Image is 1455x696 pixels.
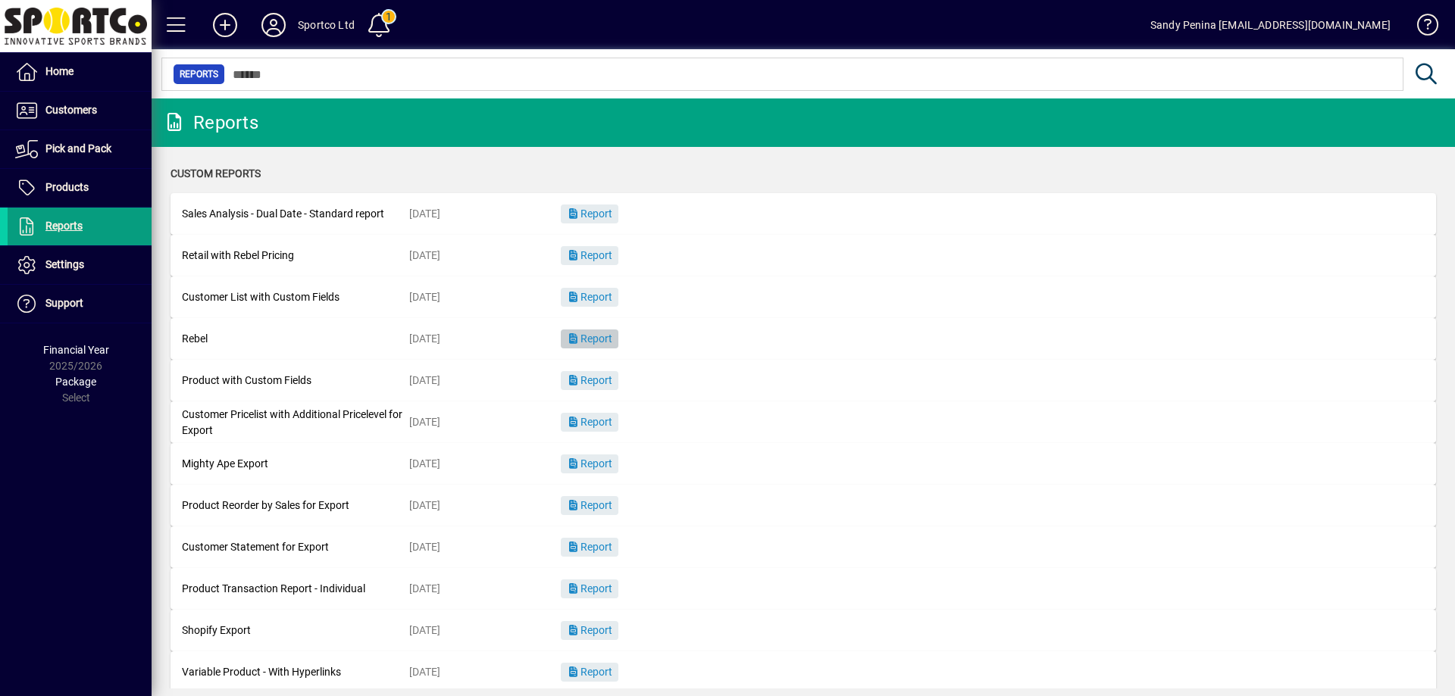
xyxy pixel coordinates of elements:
div: [DATE] [409,623,561,638]
div: [DATE] [409,248,561,264]
button: Report [561,329,618,348]
div: Customer Pricelist with Additional Pricelevel for Export [182,407,409,439]
span: Report [567,249,612,261]
button: Report [561,246,618,265]
div: Product Reorder by Sales for Export [182,498,409,513]
div: [DATE] [409,373,561,389]
div: Sportco Ltd [298,13,355,37]
button: Report [561,621,618,640]
div: [DATE] [409,498,561,513]
span: Report [567,332,612,345]
a: Settings [8,246,152,284]
div: Variable Product - With Hyperlinks [182,664,409,680]
div: Customer Statement for Export [182,539,409,555]
span: Report [567,582,612,595]
span: Report [567,624,612,636]
span: Financial Year [43,344,109,356]
div: Shopify Export [182,623,409,638]
a: Products [8,169,152,207]
span: Report [567,416,612,428]
button: Report [561,288,618,307]
span: Report [567,541,612,553]
a: Support [8,285,152,323]
button: Report [561,538,618,557]
div: [DATE] [409,539,561,555]
div: [DATE] [409,581,561,597]
div: Sales Analysis - Dual Date - Standard report [182,206,409,222]
div: Product Transaction Report - Individual [182,581,409,597]
span: Customers [45,104,97,116]
span: Reports [45,220,83,232]
button: Report [561,663,618,682]
span: Custom Reports [171,167,261,179]
div: [DATE] [409,331,561,347]
span: Products [45,181,89,193]
span: Report [567,666,612,678]
div: [DATE] [409,206,561,222]
a: Customers [8,92,152,130]
span: Support [45,297,83,309]
div: Retail with Rebel Pricing [182,248,409,264]
button: Report [561,371,618,390]
button: Report [561,579,618,598]
span: Report [567,208,612,220]
button: Report [561,204,618,223]
button: Report [561,413,618,432]
div: Product with Custom Fields [182,373,409,389]
div: [DATE] [409,289,561,305]
div: [DATE] [409,456,561,472]
span: Reports [180,67,218,82]
span: Package [55,376,96,388]
span: Report [567,291,612,303]
a: Knowledge Base [1406,3,1436,52]
div: Mighty Ape Export [182,456,409,472]
span: Settings [45,258,84,270]
button: Profile [249,11,298,39]
button: Report [561,454,618,473]
div: [DATE] [409,414,561,430]
div: [DATE] [409,664,561,680]
span: Report [567,374,612,386]
span: Report [567,457,612,470]
span: Home [45,65,74,77]
button: Report [561,496,618,515]
span: Report [567,499,612,511]
div: Rebel [182,331,409,347]
a: Pick and Pack [8,130,152,168]
div: Reports [163,111,258,135]
div: Sandy Penina [EMAIL_ADDRESS][DOMAIN_NAME] [1150,13,1391,37]
button: Add [201,11,249,39]
span: Pick and Pack [45,142,111,154]
div: Customer List with Custom Fields [182,289,409,305]
a: Home [8,53,152,91]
